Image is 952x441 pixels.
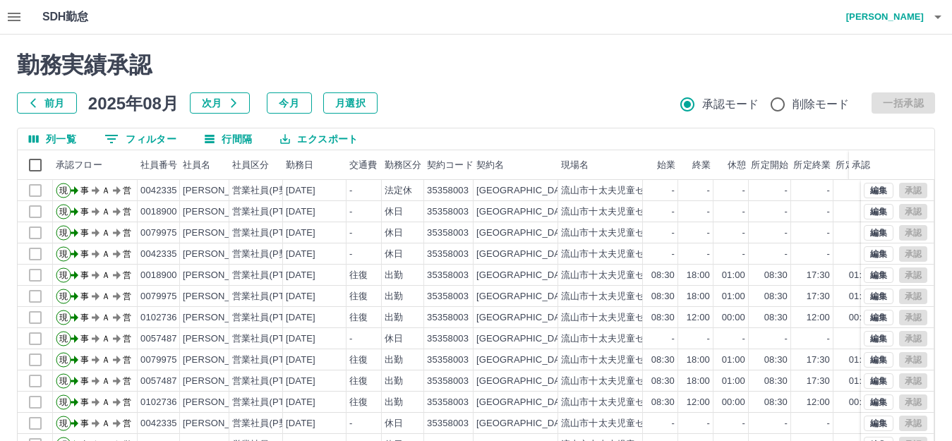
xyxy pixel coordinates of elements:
text: 現 [59,186,68,195]
div: - [742,332,745,346]
button: 編集 [864,352,893,368]
div: 営業社員(PT契約) [232,375,306,388]
div: 35358003 [427,375,469,388]
div: 始業 [643,150,678,180]
text: 事 [80,228,89,238]
div: 社員区分 [232,150,270,180]
text: 現 [59,207,68,217]
div: 35358003 [427,269,469,282]
text: 現 [59,355,68,365]
div: [DATE] [286,269,315,282]
div: [DATE] [286,375,315,388]
div: - [349,205,352,219]
div: 35358003 [427,290,469,303]
div: 01:00 [722,269,745,282]
div: 承認 [852,150,870,180]
text: 事 [80,207,89,217]
div: 35358003 [427,354,469,367]
text: 事 [80,334,89,344]
button: フィルター表示 [93,128,188,150]
div: 35358003 [427,332,469,346]
div: - [785,417,788,430]
div: - [349,184,352,198]
div: 出勤 [385,375,403,388]
div: 00:00 [849,311,872,325]
button: 編集 [864,204,893,219]
div: 01:00 [849,269,872,282]
div: [GEOGRAPHIC_DATA] [476,205,574,219]
text: 現 [59,397,68,407]
div: 交通費 [349,150,377,180]
text: 事 [80,291,89,301]
button: 前月 [17,92,77,114]
div: - [742,417,745,430]
div: - [672,184,675,198]
div: [PERSON_NAME] [183,269,260,282]
text: 現 [59,291,68,301]
div: [PERSON_NAME] [183,354,260,367]
div: 所定終業 [791,150,833,180]
div: 00:00 [722,396,745,409]
div: [PERSON_NAME] [183,248,260,261]
div: 勤務区分 [382,150,424,180]
div: 社員番号 [140,150,178,180]
div: 所定終業 [793,150,831,180]
text: Ａ [102,228,110,238]
text: Ａ [102,186,110,195]
text: 事 [80,270,89,280]
div: 35358003 [427,417,469,430]
div: 契約名 [474,150,558,180]
div: 01:00 [849,375,872,388]
div: [PERSON_NAME] [183,375,260,388]
div: 12:00 [807,311,830,325]
div: 0042335 [140,184,177,198]
div: 18:00 [687,290,710,303]
div: 12:00 [807,396,830,409]
div: 営業社員(PT契約) [232,332,306,346]
div: 01:00 [722,290,745,303]
div: 所定開始 [751,150,788,180]
div: 所定休憩 [833,150,876,180]
div: 0079975 [140,354,177,367]
div: 現場名 [558,150,643,180]
text: 事 [80,397,89,407]
div: 01:00 [849,290,872,303]
div: 往復 [349,396,368,409]
h5: 2025年08月 [88,92,179,114]
div: 勤務日 [286,150,313,180]
text: 事 [80,313,89,322]
div: 終業 [678,150,713,180]
text: 営 [123,186,131,195]
div: 流山市十太夫児童センター [561,184,673,198]
div: 往復 [349,375,368,388]
div: 08:30 [764,269,788,282]
div: 営業社員(PT契約) [232,226,306,240]
div: 契約コード [424,150,474,180]
div: - [785,332,788,346]
text: 現 [59,334,68,344]
div: 流山市十太夫児童センター [561,396,673,409]
div: - [349,417,352,430]
div: [PERSON_NAME] [183,332,260,346]
div: - [707,417,710,430]
div: 流山市十太夫児童センター [561,417,673,430]
text: 営 [123,334,131,344]
text: Ａ [102,355,110,365]
div: 0018900 [140,269,177,282]
div: 休憩 [728,150,746,180]
text: Ａ [102,207,110,217]
div: - [707,332,710,346]
text: 営 [123,313,131,322]
div: 往復 [349,290,368,303]
div: 営業社員(PT契約) [232,269,306,282]
div: 出勤 [385,354,403,367]
text: 営 [123,249,131,259]
div: 00:00 [722,311,745,325]
text: 現 [59,228,68,238]
div: 契約コード [427,150,474,180]
div: 所定開始 [749,150,791,180]
div: 営業社員(P契約) [232,417,301,430]
div: 18:00 [687,354,710,367]
div: 流山市十太夫児童センター [561,354,673,367]
div: 17:30 [807,375,830,388]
